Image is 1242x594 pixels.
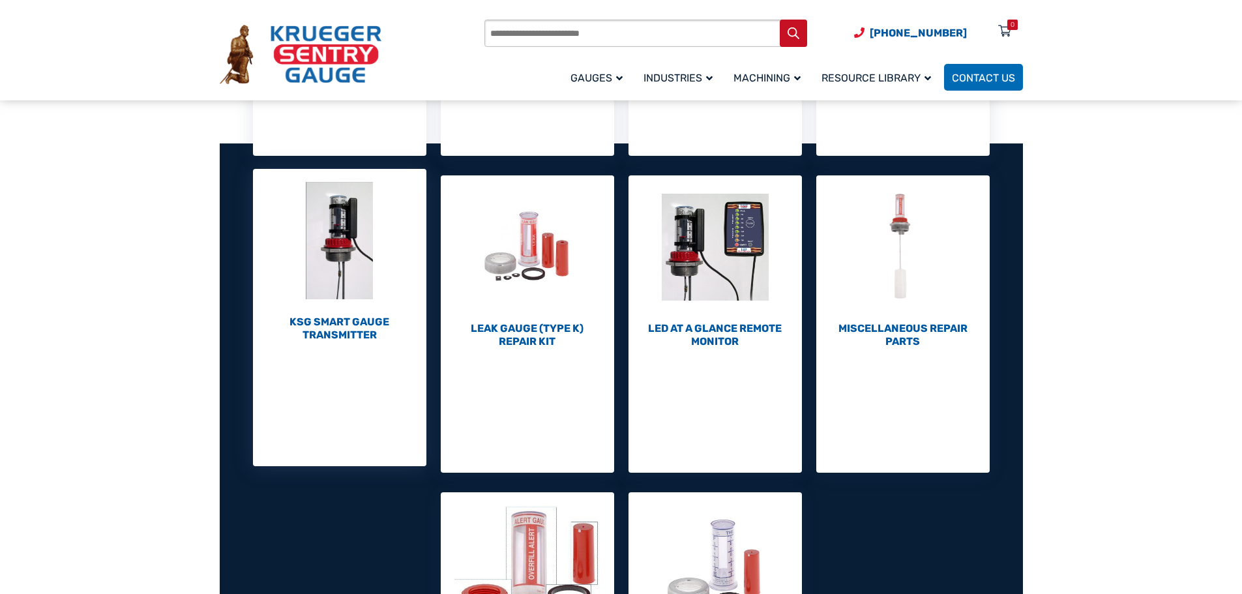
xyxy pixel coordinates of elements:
span: Resource Library [821,72,931,84]
img: KSG Smart Gauge Transmitter [253,169,426,312]
a: Phone Number (920) 434-8860 [854,25,967,41]
a: Gauges [563,62,636,93]
img: LED At A Glance Remote Monitor [628,175,802,319]
span: Industries [643,72,713,84]
img: Leak Gauge (Type K) Repair Kit [441,175,614,319]
div: 0 [1011,20,1014,30]
a: Visit product category Miscellaneous Repair Parts [816,175,990,348]
a: Machining [726,62,814,93]
a: Resource Library [814,62,944,93]
img: Miscellaneous Repair Parts [816,175,990,319]
a: Visit product category LED At A Glance Remote Monitor [628,175,802,348]
span: Gauges [570,72,623,84]
img: Krueger Sentry Gauge [220,25,381,85]
a: Visit product category Leak Gauge (Type K) Repair Kit [441,175,614,348]
h2: KSG Smart Gauge Transmitter [253,316,426,342]
span: Machining [733,72,801,84]
h2: LED At A Glance Remote Monitor [628,322,802,348]
a: Visit product category KSG Smart Gauge Transmitter [253,169,426,342]
span: Contact Us [952,72,1015,84]
a: Industries [636,62,726,93]
h2: Miscellaneous Repair Parts [816,322,990,348]
span: [PHONE_NUMBER] [870,27,967,39]
a: Contact Us [944,64,1023,91]
h2: Leak Gauge (Type K) Repair Kit [441,322,614,348]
